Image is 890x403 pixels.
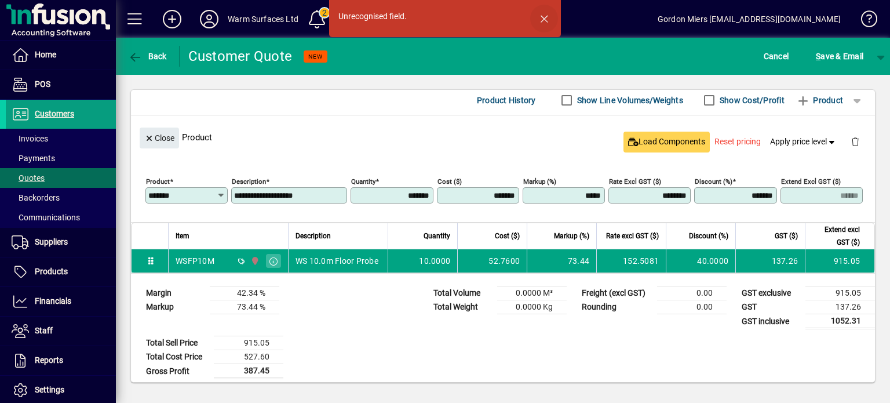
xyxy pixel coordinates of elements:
span: Reports [35,355,63,365]
span: Settings [35,385,64,394]
span: Backorders [12,193,60,202]
td: 0.0000 M³ [497,286,567,300]
app-page-header-button: Back [116,46,180,67]
span: Staff [35,326,53,335]
button: Cancel [761,46,792,67]
mat-label: Markup (%) [523,177,556,186]
span: POS [35,79,50,89]
button: Close [140,128,179,148]
span: Pukekohe [247,255,261,267]
td: Total Weight [428,300,497,314]
td: Total Cost Price [140,350,214,364]
td: 42.34 % [210,286,279,300]
span: Cost ($) [495,230,520,242]
button: Back [125,46,170,67]
button: Product [790,90,849,111]
span: Customers [35,109,74,118]
div: Warm Surfaces Ltd [228,10,298,28]
span: S [816,52,820,61]
button: Load Components [623,132,710,153]
button: Save & Email [810,46,869,67]
a: Home [6,41,116,70]
button: Reset pricing [710,132,765,153]
label: Show Line Volumes/Weights [575,95,683,106]
span: Back [128,52,167,61]
mat-label: Quantity [351,177,375,186]
span: GST ($) [775,230,798,242]
td: 527.60 [214,350,283,364]
span: Markup (%) [554,230,589,242]
app-page-header-button: Close [137,132,182,143]
span: Financials [35,296,71,306]
span: Quantity [424,230,450,242]
a: Staff [6,317,116,346]
span: Communications [12,213,80,222]
td: 387.45 [214,364,283,379]
a: Knowledge Base [852,2,876,40]
div: Product [131,116,875,158]
mat-label: Extend excl GST ($) [781,177,841,186]
td: Total Sell Price [140,336,214,350]
span: Suppliers [35,237,68,246]
mat-label: Discount (%) [695,177,732,186]
td: Gross Profit [140,364,214,379]
span: Payments [12,154,55,163]
span: Description [296,230,331,242]
span: ave & Email [816,47,863,66]
td: 915.05 [805,249,874,273]
mat-label: Cost ($) [437,177,462,186]
button: Profile [191,9,228,30]
app-page-header-button: Delete [841,136,869,147]
a: Products [6,257,116,286]
span: Discount (%) [689,230,728,242]
td: 915.05 [805,286,875,300]
a: POS [6,70,116,99]
span: NEW [308,53,323,60]
span: Product [796,91,843,110]
span: Products [35,267,68,276]
span: Apply price level [770,136,837,148]
a: Invoices [6,129,116,148]
span: Reset pricing [714,136,761,148]
span: Close [144,129,174,148]
div: Gordon Miers [EMAIL_ADDRESS][DOMAIN_NAME] [658,10,841,28]
span: Product History [477,91,536,110]
td: Margin [140,286,210,300]
button: Apply price level [765,132,842,153]
label: Show Cost/Profit [717,95,785,106]
a: Backorders [6,188,116,208]
td: 0.00 [657,286,727,300]
span: Extend excl GST ($) [812,223,860,249]
span: Item [176,230,189,242]
span: Rate excl GST ($) [606,230,659,242]
td: 0.0000 Kg [497,300,567,314]
a: Suppliers [6,228,116,257]
td: GST exclusive [736,286,805,300]
td: Freight (excl GST) [576,286,657,300]
span: Cancel [764,47,789,66]
div: 152.5081 [604,255,659,267]
td: 0.00 [657,300,727,314]
td: GST inclusive [736,314,805,329]
td: Markup [140,300,210,314]
mat-label: Rate excl GST ($) [609,177,661,186]
td: 40.0000 [666,249,735,273]
td: 52.7600 [457,249,527,273]
td: 137.26 [735,249,805,273]
span: WS 10.0m Floor Probe [296,255,378,267]
div: WSFP10M [176,255,214,267]
td: 73.44 [527,249,596,273]
td: Rounding [576,300,657,314]
a: Financials [6,287,116,316]
span: Quotes [12,173,45,183]
button: Add [154,9,191,30]
button: Delete [841,128,869,155]
td: 915.05 [214,336,283,350]
td: Total Volume [428,286,497,300]
span: Home [35,50,56,59]
td: 137.26 [805,300,875,314]
button: Product History [472,90,541,111]
mat-label: Product [146,177,170,186]
span: Load Components [628,136,705,148]
div: Customer Quote [188,47,293,66]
